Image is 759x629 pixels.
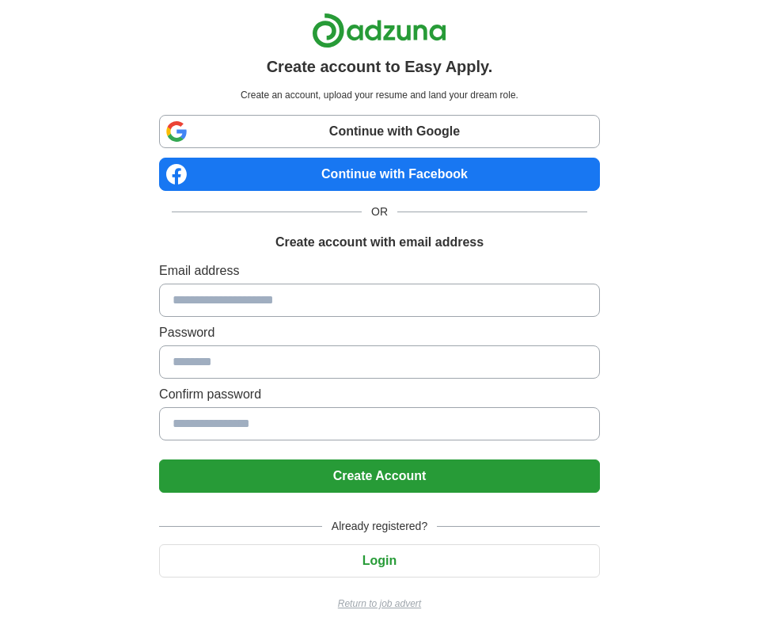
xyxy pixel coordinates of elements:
a: Login [159,554,600,567]
a: Continue with Facebook [159,158,600,191]
span: Already registered? [322,518,437,535]
a: Continue with Google [159,115,600,148]
h1: Create account with email address [275,233,484,252]
button: Login [159,544,600,578]
p: Create an account, upload your resume and land your dream role. [162,88,597,102]
button: Create Account [159,459,600,493]
span: OR [362,204,397,220]
label: Email address [159,261,600,280]
img: Adzuna logo [312,13,446,48]
a: Return to job advert [159,597,600,611]
label: Password [159,323,600,342]
h1: Create account to Easy Apply. [267,55,493,78]
label: Confirm password [159,385,600,404]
